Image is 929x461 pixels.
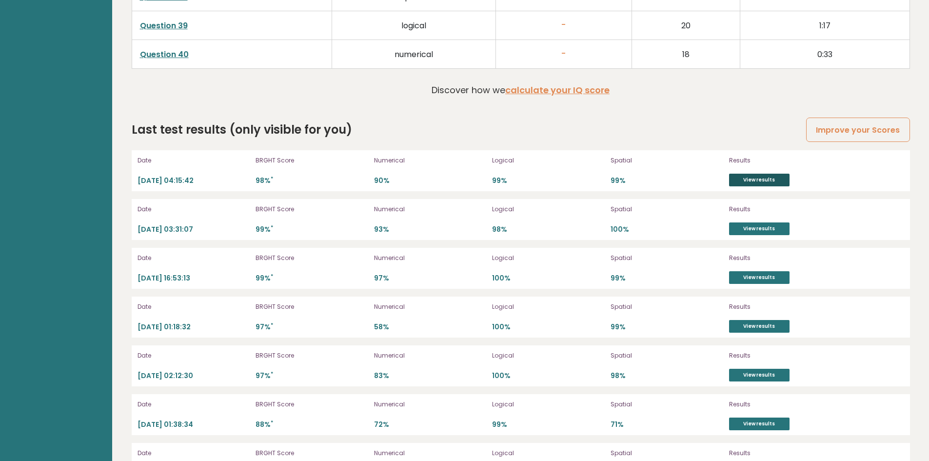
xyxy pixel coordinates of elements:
p: Date [138,254,250,262]
p: 99% [611,176,723,185]
a: View results [729,222,790,235]
p: 58% [374,322,487,332]
p: BRGHT Score [256,449,368,458]
p: BRGHT Score [256,400,368,409]
p: BRGHT Score [256,254,368,262]
p: Numerical [374,351,487,360]
a: View results [729,320,790,333]
p: BRGHT Score [256,351,368,360]
p: 97% [256,371,368,381]
td: 18 [632,40,740,69]
p: Logical [492,254,605,262]
p: Results [729,205,831,214]
p: 98% [256,176,368,185]
p: [DATE] 04:15:42 [138,176,250,185]
p: [DATE] 01:38:34 [138,420,250,429]
p: Spatial [611,351,723,360]
td: 20 [632,11,740,40]
p: Numerical [374,449,487,458]
p: 90% [374,176,487,185]
p: Spatial [611,205,723,214]
p: Spatial [611,254,723,262]
p: Date [138,302,250,311]
p: Results [729,400,831,409]
p: Spatial [611,156,723,165]
h3: - [504,20,624,30]
p: [DATE] 16:53:13 [138,274,250,283]
p: Date [138,351,250,360]
p: [DATE] 01:18:32 [138,322,250,332]
p: Results [729,449,831,458]
p: 100% [492,322,605,332]
a: Improve your Scores [806,118,909,142]
a: View results [729,418,790,430]
p: 100% [492,274,605,283]
p: 88% [256,420,368,429]
p: Logical [492,449,605,458]
p: 99% [256,274,368,283]
p: Date [138,205,250,214]
p: Numerical [374,302,487,311]
p: 99% [492,176,605,185]
p: Numerical [374,205,487,214]
td: logical [332,11,496,40]
h3: - [504,49,624,59]
a: View results [729,369,790,381]
p: Results [729,351,831,360]
p: 99% [611,322,723,332]
td: 0:33 [740,40,909,69]
td: 1:17 [740,11,909,40]
h2: Last test results (only visible for you) [132,121,352,139]
p: 99% [492,420,605,429]
p: BRGHT Score [256,302,368,311]
p: Numerical [374,400,487,409]
a: Question 39 [140,20,188,31]
p: 98% [492,225,605,234]
p: Date [138,449,250,458]
p: Date [138,156,250,165]
p: Spatial [611,449,723,458]
p: Logical [492,205,605,214]
p: Spatial [611,400,723,409]
p: [DATE] 03:31:07 [138,225,250,234]
td: numerical [332,40,496,69]
p: Results [729,156,831,165]
p: Results [729,302,831,311]
p: Logical [492,400,605,409]
p: Logical [492,156,605,165]
p: 93% [374,225,487,234]
p: 100% [492,371,605,381]
p: Logical [492,302,605,311]
p: BRGHT Score [256,156,368,165]
p: 83% [374,371,487,381]
p: 71% [611,420,723,429]
p: Results [729,254,831,262]
p: 99% [611,274,723,283]
a: Question 40 [140,49,189,60]
p: BRGHT Score [256,205,368,214]
a: View results [729,174,790,186]
p: Numerical [374,156,487,165]
p: [DATE] 02:12:30 [138,371,250,381]
p: 98% [611,371,723,381]
p: Numerical [374,254,487,262]
a: calculate your IQ score [505,84,610,96]
p: 97% [256,322,368,332]
p: Spatial [611,302,723,311]
p: Date [138,400,250,409]
p: 97% [374,274,487,283]
p: 72% [374,420,487,429]
p: Discover how we [432,83,610,97]
p: Logical [492,351,605,360]
p: 99% [256,225,368,234]
a: View results [729,271,790,284]
p: 100% [611,225,723,234]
